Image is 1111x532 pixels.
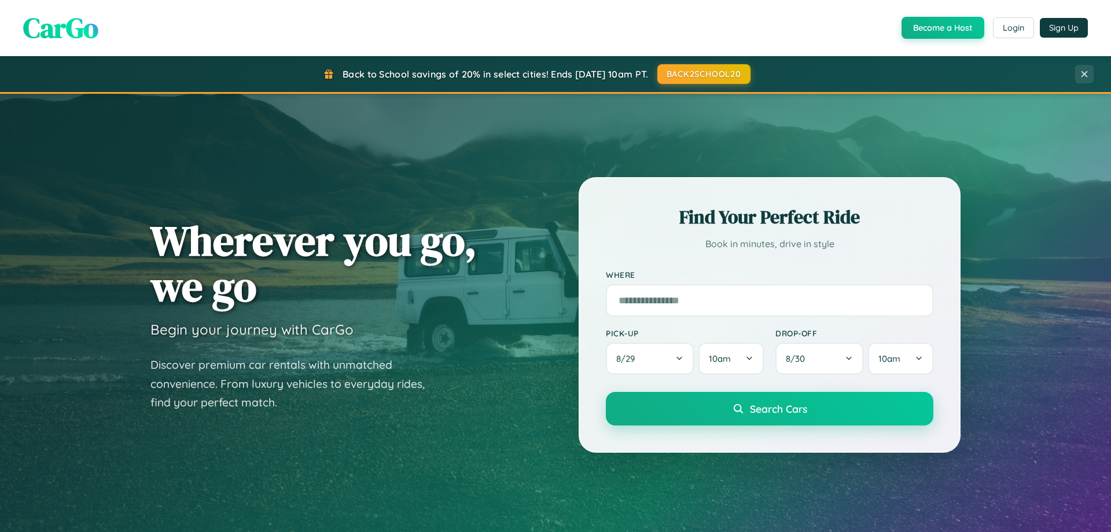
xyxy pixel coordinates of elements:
span: Back to School savings of 20% in select cities! Ends [DATE] 10am PT. [343,68,648,80]
button: BACK2SCHOOL20 [657,64,751,84]
button: Become a Host [902,17,984,39]
span: 10am [709,353,731,364]
span: CarGo [23,9,98,47]
label: Drop-off [775,328,933,338]
h2: Find Your Perfect Ride [606,204,933,230]
p: Book in minutes, drive in style [606,236,933,252]
label: Pick-up [606,328,764,338]
span: Search Cars [750,402,807,415]
span: 8 / 30 [786,353,811,364]
p: Discover premium car rentals with unmatched convenience. From luxury vehicles to everyday rides, ... [150,355,440,412]
span: 8 / 29 [616,353,641,364]
button: Sign Up [1040,18,1088,38]
button: 10am [868,343,933,375]
button: 10am [698,343,764,375]
button: 8/29 [606,343,694,375]
h1: Wherever you go, we go [150,218,477,309]
button: 8/30 [775,343,863,375]
button: Search Cars [606,392,933,425]
span: 10am [878,353,900,364]
button: Login [993,17,1034,38]
h3: Begin your journey with CarGo [150,321,354,338]
label: Where [606,270,933,280]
